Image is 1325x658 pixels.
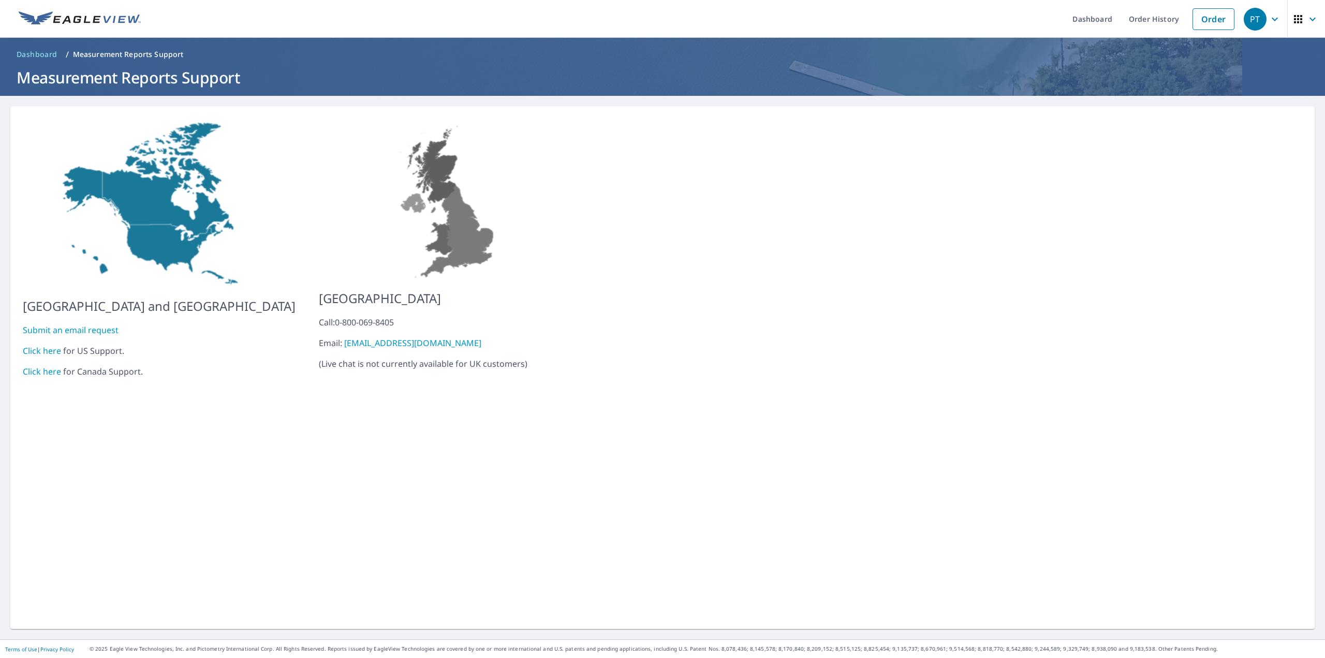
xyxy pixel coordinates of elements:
p: ( Live chat is not currently available for UK customers ) [319,316,579,370]
a: Click here [23,366,61,377]
a: [EMAIL_ADDRESS][DOMAIN_NAME] [344,337,481,349]
li: / [66,48,69,61]
p: [GEOGRAPHIC_DATA] [319,289,579,308]
a: Terms of Use [5,646,37,653]
div: PT [1244,8,1267,31]
p: © 2025 Eagle View Technologies, Inc. and Pictometry International Corp. All Rights Reserved. Repo... [90,645,1320,653]
div: for Canada Support. [23,365,296,378]
img: EV Logo [19,11,141,27]
a: Submit an email request [23,324,119,336]
div: Email: [319,337,579,349]
img: US-MAP [319,119,579,281]
a: Dashboard [12,46,62,63]
img: US-MAP [23,119,296,289]
nav: breadcrumb [12,46,1313,63]
p: Measurement Reports Support [73,49,184,60]
p: [GEOGRAPHIC_DATA] and [GEOGRAPHIC_DATA] [23,297,296,316]
span: Dashboard [17,49,57,60]
div: Call: 0-800-069-8405 [319,316,579,328]
a: Order [1192,8,1234,30]
a: Privacy Policy [40,646,74,653]
div: for US Support. [23,345,296,357]
h1: Measurement Reports Support [12,67,1313,88]
p: | [5,646,74,652]
a: Click here [23,345,61,356]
